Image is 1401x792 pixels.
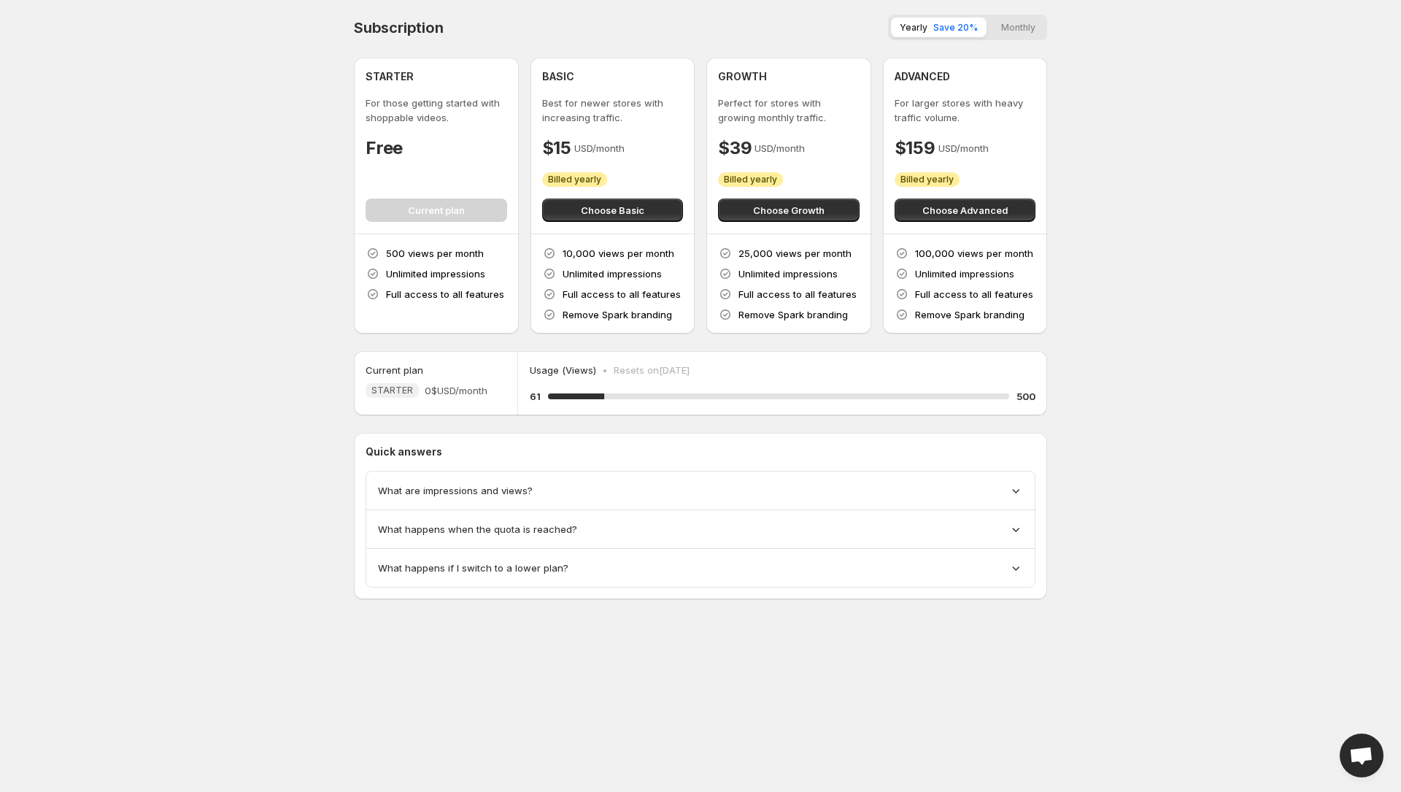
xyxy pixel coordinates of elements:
p: 100,000 views per month [915,246,1033,261]
h4: BASIC [542,69,574,84]
p: Unlimited impressions [386,266,485,281]
button: Choose Growth [718,199,860,222]
p: 10,000 views per month [563,246,674,261]
p: 500 views per month [386,246,484,261]
h4: STARTER [366,69,414,84]
h4: Subscription [354,19,444,36]
p: Unlimited impressions [915,266,1014,281]
p: Full access to all features [386,287,504,301]
h4: $15 [542,137,571,160]
span: 0$ USD/month [425,383,487,398]
p: USD/month [754,141,805,155]
span: Save 20% [933,22,978,33]
span: What happens when the quota is reached? [378,522,577,537]
span: Choose Growth [753,203,825,218]
h4: ADVANCED [895,69,950,84]
p: Full access to all features [915,287,1033,301]
p: USD/month [574,141,625,155]
p: For larger stores with heavy traffic volume. [895,96,1036,125]
span: What happens if I switch to a lower plan? [378,561,568,575]
button: YearlySave 20% [891,18,987,37]
p: Quick answers [366,445,1035,459]
p: Full access to all features [738,287,857,301]
div: Billed yearly [718,172,783,187]
h5: Current plan [366,363,423,377]
p: • [602,363,608,377]
span: Yearly [900,22,927,33]
span: Choose Basic [581,203,644,218]
p: Remove Spark branding [738,307,848,322]
span: Choose Advanced [922,203,1008,218]
p: 25,000 views per month [738,246,852,261]
p: Resets on [DATE] [614,363,690,377]
p: Unlimited impressions [563,266,662,281]
h4: $39 [718,137,752,160]
p: Best for newer stores with increasing traffic. [542,96,684,125]
h4: $159 [895,137,935,160]
a: Open chat [1340,734,1383,777]
h5: 61 [530,389,541,404]
div: Billed yearly [895,172,960,187]
p: Usage (Views) [530,363,596,377]
div: Billed yearly [542,172,607,187]
button: Choose Basic [542,199,684,222]
h4: Free [366,137,403,160]
h4: GROWTH [718,69,767,84]
span: What are impressions and views? [378,483,533,498]
button: Choose Advanced [895,199,1036,222]
p: USD/month [938,141,989,155]
p: Full access to all features [563,287,681,301]
p: Unlimited impressions [738,266,838,281]
span: STARTER [371,385,413,396]
h5: 500 [1016,389,1035,404]
p: Remove Spark branding [563,307,672,322]
p: Remove Spark branding [915,307,1024,322]
button: Monthly [992,18,1044,37]
p: Perfect for stores with growing monthly traffic. [718,96,860,125]
p: For those getting started with shoppable videos. [366,96,507,125]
